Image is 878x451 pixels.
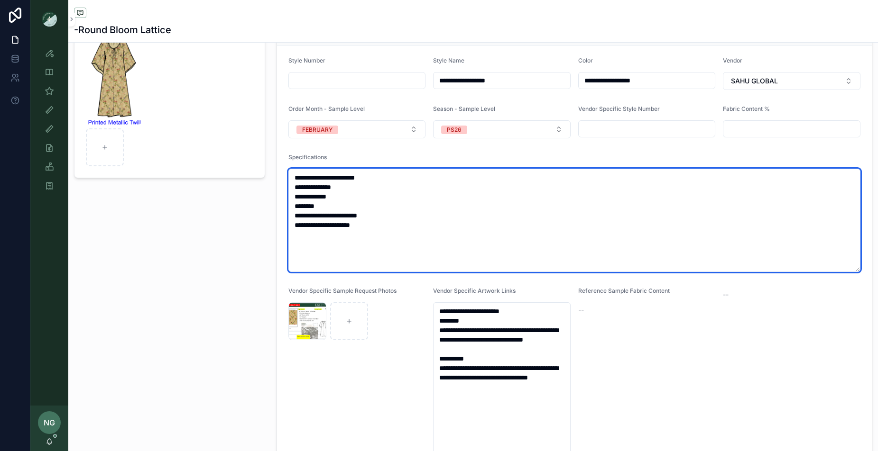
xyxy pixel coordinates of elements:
[86,34,142,125] img: Screenshot-2025-08-11-at-1.12.08-PM.png
[433,57,464,64] span: Style Name
[288,120,426,138] button: Select Button
[723,57,742,64] span: Vendor
[447,126,462,134] div: PS26
[731,76,778,86] span: SAHU GLOBAL
[44,417,55,428] span: NG
[578,287,670,294] span: Reference Sample Fabric Content
[578,305,584,315] span: --
[578,57,593,64] span: Color
[288,57,325,64] span: Style Number
[288,105,365,112] span: Order Month - Sample Level
[433,120,571,138] button: Select Button
[723,290,729,299] span: --
[288,153,327,161] span: Specifications
[74,23,171,36] h1: -Round Bloom Lattice
[302,126,333,134] div: FEBRUARY
[723,72,860,90] button: Select Button
[578,105,660,112] span: Vendor Specific Style Number
[723,105,770,112] span: Fabric Content %
[288,287,397,294] span: Vendor Specific Sample Request Photos
[30,38,68,207] div: scrollable content
[433,287,516,294] span: Vendor Specific Artwork Links
[433,105,495,112] span: Season - Sample Level
[42,11,57,27] img: App logo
